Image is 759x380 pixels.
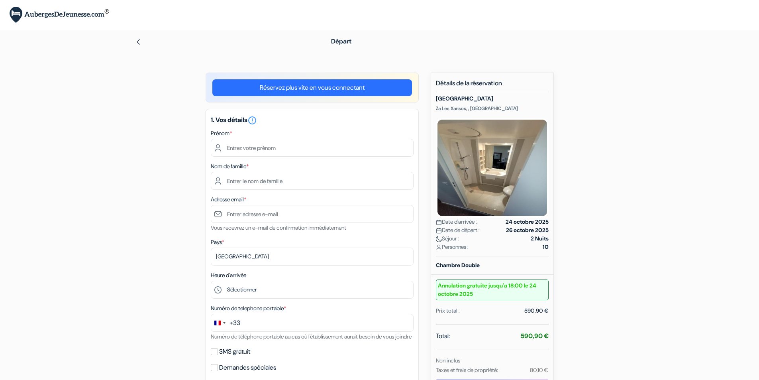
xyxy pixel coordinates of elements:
[506,218,549,226] strong: 24 octobre 2025
[135,39,141,45] img: left_arrow.svg
[219,346,250,357] label: SMS gratuit
[436,262,480,269] b: Chambre Double
[436,244,442,250] img: user_icon.svg
[436,357,460,364] small: Non inclus
[436,331,450,341] span: Total:
[543,243,549,251] strong: 10
[436,243,469,251] span: Personnes :
[219,362,276,373] label: Demandes spéciales
[211,129,232,138] label: Prénom
[211,172,414,190] input: Entrer le nom de famille
[436,218,477,226] span: Date d'arrivée :
[211,271,246,280] label: Heure d'arrivée
[436,234,459,243] span: Séjour :
[211,224,346,231] small: Vous recevrez un e-mail de confirmation immédiatement
[211,333,412,340] small: Numéro de téléphone portable au cas où l'établissement aurait besoin de vous joindre
[436,79,549,92] h5: Détails de la réservation
[531,234,549,243] strong: 2 Nuits
[524,307,549,315] div: 590,90 €
[211,139,414,157] input: Entrez votre prénom
[436,219,442,225] img: calendar.svg
[436,366,498,374] small: Taxes et frais de propriété:
[211,162,249,171] label: Nom de famille
[211,304,286,313] label: Numéro de telephone portable
[436,228,442,234] img: calendar.svg
[436,307,460,315] div: Prix total :
[436,236,442,242] img: moon.svg
[211,195,246,204] label: Adresse email
[211,205,414,223] input: Entrer adresse e-mail
[436,226,480,234] span: Date de départ :
[506,226,549,234] strong: 26 octobre 2025
[436,95,549,102] h5: [GEOGRAPHIC_DATA]
[247,116,257,125] i: error_outline
[212,79,412,96] a: Réservez plus vite en vous connectant
[229,318,240,328] div: +33
[521,332,549,340] strong: 590,90 €
[530,366,548,374] small: 80,10 €
[436,280,549,300] small: Annulation gratuite jusqu'a 18:00 le 24 octobre 2025
[211,116,414,125] h5: 1. Vos détails
[436,105,549,112] p: Za Les Xansos, , [GEOGRAPHIC_DATA]
[10,7,109,23] img: AubergesDeJeunesse.com
[331,37,351,45] span: Départ
[211,238,224,246] label: Pays
[247,116,257,124] a: error_outline
[211,314,240,331] button: Change country, selected France (+33)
